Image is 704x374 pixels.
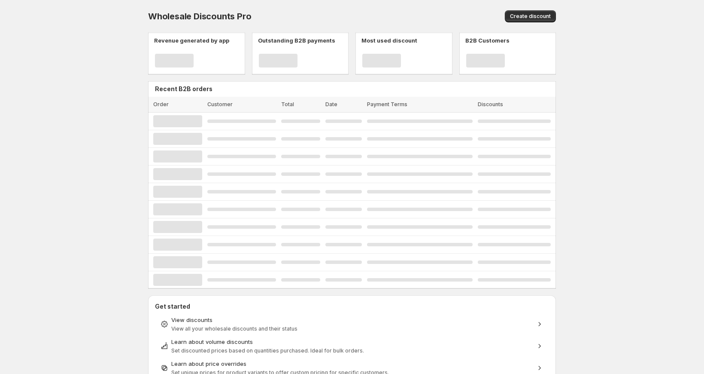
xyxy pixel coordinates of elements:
p: B2B Customers [465,36,510,45]
span: Payment Terms [367,101,407,107]
p: Revenue generated by app [154,36,229,45]
span: Order [153,101,169,107]
span: Discounts [478,101,503,107]
span: Date [325,101,337,107]
span: Customer [207,101,233,107]
p: Outstanding B2B payments [258,36,335,45]
span: View all your wholesale discounts and their status [171,325,297,332]
div: Learn about price overrides [171,359,533,368]
div: Learn about volume discounts [171,337,533,346]
div: View discounts [171,316,533,324]
button: Create discount [505,10,556,22]
span: Set discounted prices based on quantities purchased. Ideal for bulk orders. [171,347,364,354]
p: Most used discount [361,36,417,45]
span: Total [281,101,294,107]
h2: Get started [155,302,549,311]
span: Wholesale Discounts Pro [148,11,251,21]
span: Create discount [510,13,551,20]
h2: Recent B2B orders [155,85,552,93]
